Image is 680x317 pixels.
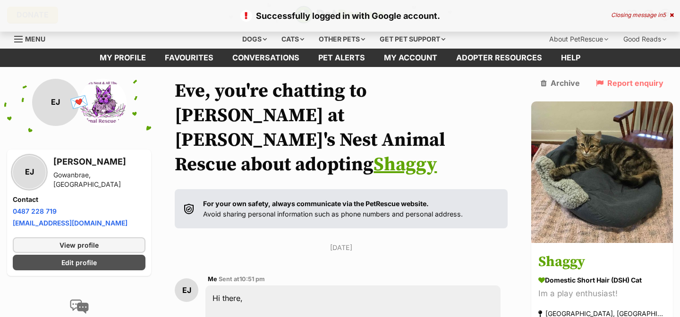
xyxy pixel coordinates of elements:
span: Edit profile [61,258,97,267]
div: EJ [13,156,46,189]
div: Cats [275,30,311,49]
a: Menu [14,30,52,47]
div: Closing message in [611,12,674,18]
a: My profile [90,49,155,67]
span: 10:51 pm [239,275,265,283]
h3: [PERSON_NAME] [53,155,145,168]
span: 5 [663,11,666,18]
a: View profile [13,237,145,253]
img: Robyn's Nest Animal Rescue profile pic [79,79,127,126]
div: Other pets [312,30,372,49]
a: 0487 228 719 [13,207,57,215]
div: Good Reads [617,30,673,49]
span: 💌 [68,92,90,112]
strong: For your own safety, always communicate via the PetRescue website. [203,200,429,208]
div: Gowanbrae, [GEOGRAPHIC_DATA] [53,170,145,189]
img: conversation-icon-4a6f8262b818ee0b60e3300018af0b2d0b884aa5de6e9bcb8d3d4eeb1a70a7c4.svg [70,300,89,314]
div: EJ [175,278,198,302]
img: Shaggy [531,101,673,243]
div: Domestic Short Hair (DSH) Cat [538,275,666,285]
a: Archive [541,79,580,87]
h4: Contact [13,195,145,204]
div: Im a play enthusiast! [538,287,666,300]
p: Successfully logged in with Google account. [9,9,671,22]
h3: Shaggy [538,251,666,273]
a: My account [374,49,447,67]
div: Dogs [236,30,273,49]
a: Adopter resources [447,49,552,67]
a: Report enquiry [596,79,663,87]
span: Sent at [219,275,265,283]
a: [EMAIL_ADDRESS][DOMAIN_NAME] [13,219,127,227]
div: EJ [32,79,79,126]
p: Avoid sharing personal information such as phone numbers and personal address. [203,199,463,219]
a: Edit profile [13,255,145,270]
a: conversations [223,49,309,67]
div: About PetRescue [543,30,615,49]
span: View profile [59,240,99,250]
a: Favourites [155,49,223,67]
a: Pet alerts [309,49,374,67]
p: [DATE] [175,242,508,252]
a: Help [552,49,590,67]
h1: Eve, you're chatting to [PERSON_NAME] at [PERSON_NAME]'s Nest Animal Rescue about adopting [175,79,508,177]
a: Shaggy [374,153,437,176]
span: Me [208,275,217,283]
div: Get pet support [373,30,452,49]
span: Menu [25,35,45,43]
